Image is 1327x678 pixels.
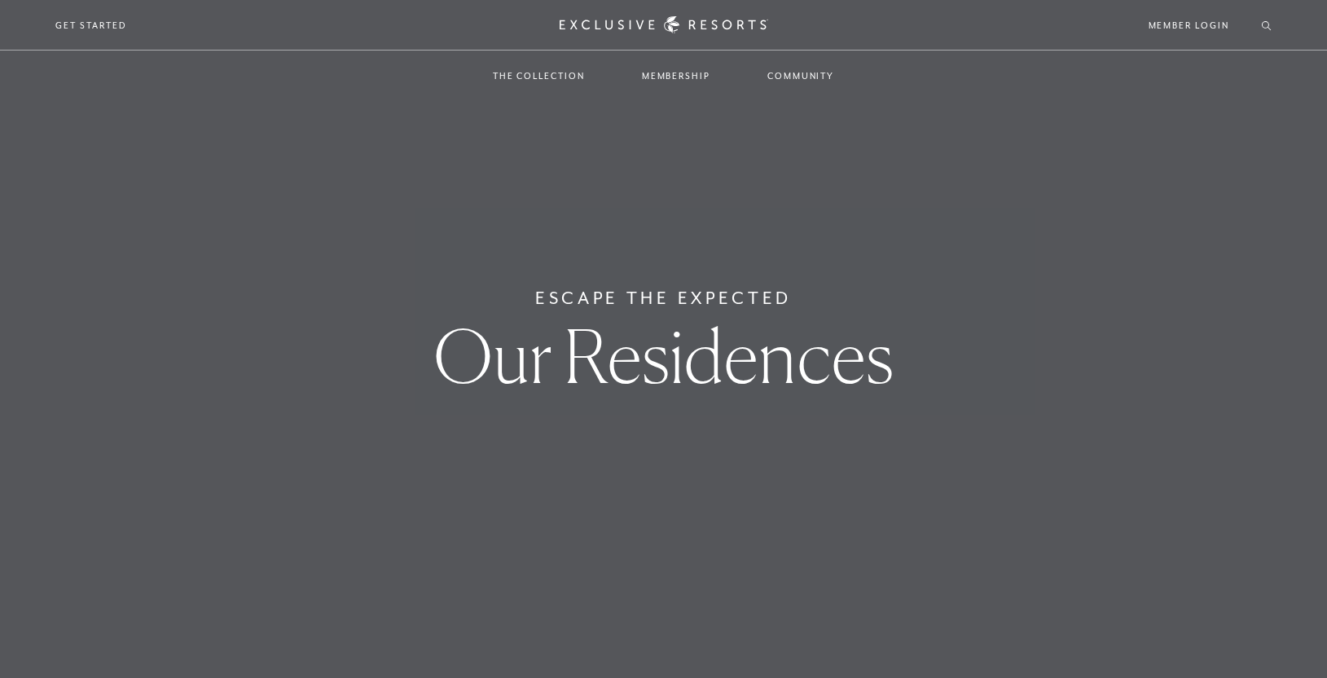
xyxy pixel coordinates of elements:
h6: Escape The Expected [535,285,792,311]
a: Community [751,52,850,99]
a: Member Login [1149,18,1229,33]
a: Membership [626,52,727,99]
a: Get Started [55,18,126,33]
h1: Our Residences [433,319,894,393]
a: The Collection [477,52,601,99]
